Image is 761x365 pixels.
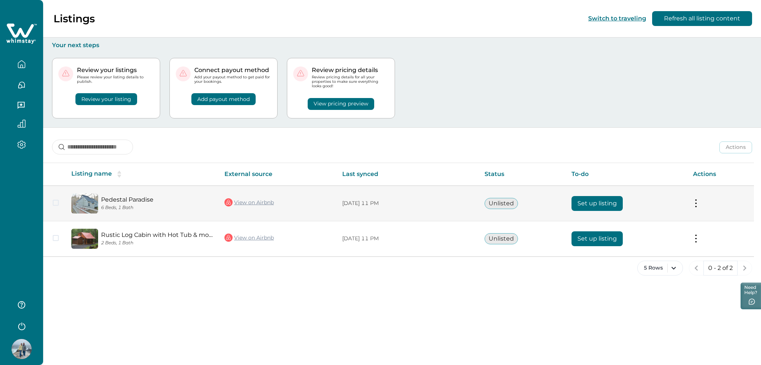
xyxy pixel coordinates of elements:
button: 5 Rows [637,261,683,276]
p: Review pricing details [312,66,389,74]
th: Status [479,163,566,186]
th: Last synced [336,163,479,186]
p: 6 Beds, 1 Bath [101,205,213,211]
button: 0 - 2 of 2 [703,261,738,276]
button: Review your listing [75,93,137,105]
button: View pricing preview [308,98,374,110]
th: External source [218,163,336,186]
p: Add your payout method to get paid for your bookings. [194,75,271,84]
p: Listings [54,12,95,25]
button: Unlisted [485,198,518,209]
button: Unlisted [485,233,518,244]
button: previous page [689,261,704,276]
th: Actions [687,163,754,186]
p: Your next steps [52,42,752,49]
button: next page [737,261,752,276]
th: To-do [566,163,687,186]
a: Pedestal Paradise [101,196,213,203]
p: [DATE] 11 PM [342,200,473,207]
img: propertyImage_Rustic Log Cabin with Hot Tub & modern amenities. [71,229,98,249]
p: Review your listings [77,66,154,74]
a: View on Airbnb [224,233,274,242]
p: Review pricing details for all your properties to make sure everything looks good! [312,75,389,89]
th: Listing name [65,163,218,186]
button: Refresh all listing content [652,11,752,26]
img: Whimstay Host [12,339,32,359]
img: propertyImage_Pedestal Paradise [71,193,98,214]
button: Add payout method [191,93,256,105]
p: [DATE] 11 PM [342,235,473,242]
a: Rustic Log Cabin with Hot Tub & modern amenities. [101,231,213,238]
button: Set up listing [571,231,623,246]
button: Actions [719,141,752,153]
p: 2 Beds, 1 Bath [101,240,213,246]
button: sorting [112,170,127,178]
button: Switch to traveling [588,15,646,22]
p: Connect payout method [194,66,271,74]
a: View on Airbnb [224,198,274,207]
p: Please review your listing details to publish. [77,75,154,84]
button: Set up listing [571,196,623,211]
p: 0 - 2 of 2 [708,264,733,272]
